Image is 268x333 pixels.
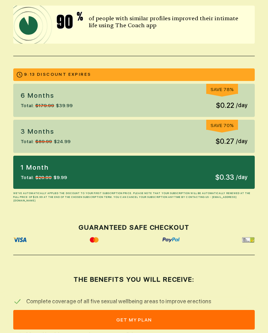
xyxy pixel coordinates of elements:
p: 1 Month [21,163,67,172]
span: Complete coverage of all five sexual wellbeing areas to improve erections [13,297,255,306]
img: icon [88,237,100,243]
span: $179.99 [35,102,54,109]
span: % [77,11,83,31]
span: / day [236,101,247,110]
span: / day [236,173,247,182]
img: icon [13,237,27,243]
p: of people with similar profiles improved their intimate life using The Coach app [89,15,248,29]
span: $0.33 [215,172,234,183]
span: 90 [57,13,79,31]
span: $9.99 [53,174,67,181]
span: / day [236,137,247,146]
span: Save 70% [210,123,234,128]
span: Total: [21,174,33,181]
span: $29.99 [35,174,52,181]
p: 9:13 DISCOUNT EXPIRES [24,72,91,77]
img: ssl-secure [242,237,255,243]
span: $0.22 [216,100,234,111]
button: get my plan [13,310,255,330]
h2: THE BENEFITS YOU WILL RECEIVE: [13,276,255,284]
img: icon [13,6,108,44]
span: Total: [21,138,33,145]
span: $89.99 [35,138,52,145]
span: Save 78% [210,87,234,92]
img: icon [162,237,180,243]
span: $39.99 [56,102,73,109]
p: 3 Months [21,127,70,136]
span: Total: [21,102,33,109]
h2: GUARANTEED SAFE CHECKOUT [13,224,255,232]
p: WE'VE AUTOMATICALLY APPLIED THE DISCOUNT TO YOUR FIRST SUBSCRIPTION PRICE. PLEASE NOTE THAT YOUR ... [13,192,255,203]
p: 6 months [21,91,73,100]
span: $24.99 [54,138,70,145]
span: $0.27 [216,136,234,147]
